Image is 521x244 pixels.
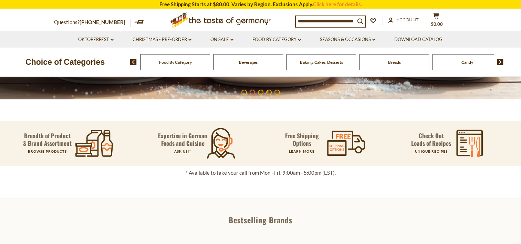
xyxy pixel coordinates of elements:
[313,1,362,7] a: Click here for details.
[28,149,67,153] a: BROWSE PRODUCTS
[23,132,72,147] p: Breadth of Product & Brand Assortment
[394,36,442,43] a: Download Catalog
[54,18,131,27] p: Questions?
[130,59,137,65] img: previous arrow
[431,21,443,27] span: $0.00
[252,36,301,43] a: Food By Category
[239,60,258,65] a: Beverages
[415,149,448,153] a: UNIQUE RECIPES
[397,17,419,22] span: Account
[0,216,521,224] div: Bestselling Brands
[388,16,419,24] a: Account
[426,12,447,30] button: $0.00
[279,132,325,147] p: Free Shipping Options
[159,60,192,65] a: Food By Category
[158,132,208,147] p: Expertise in German Foods and Cuisine
[300,60,343,65] a: Baking, Cakes, Desserts
[289,149,315,153] a: LEARN MORE
[411,132,451,147] p: Check Out Loads of Recipes
[210,36,233,43] a: On Sale
[320,36,375,43] a: Seasons & Occasions
[174,149,191,153] a: ASK US!*
[133,36,191,43] a: Christmas - PRE-ORDER
[497,59,503,65] img: next arrow
[388,60,401,65] a: Breads
[80,19,125,25] a: [PHONE_NUMBER]
[78,36,114,43] a: Oktoberfest
[461,60,473,65] a: Candy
